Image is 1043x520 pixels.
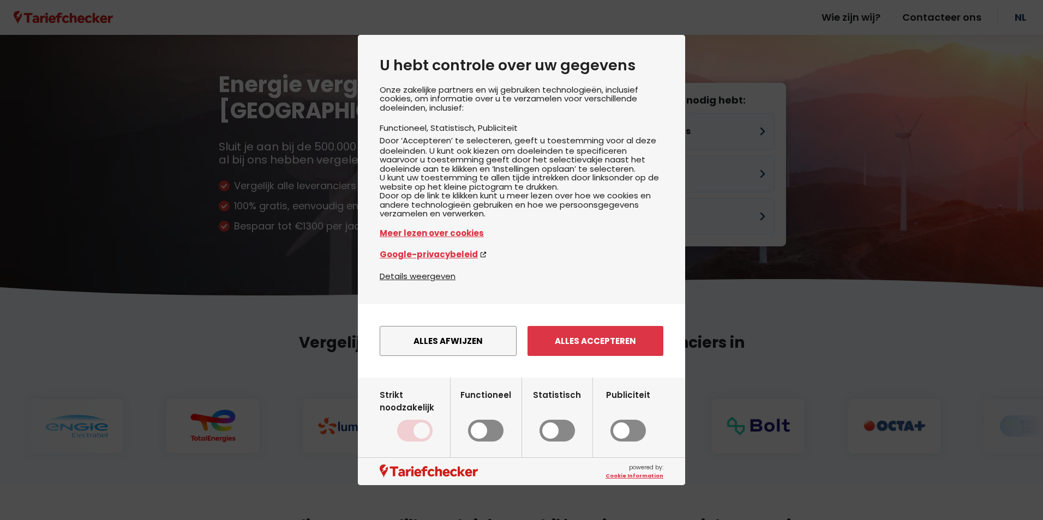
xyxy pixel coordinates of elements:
[478,122,518,134] li: Publiciteit
[380,464,478,478] img: logo
[380,122,430,134] li: Functioneel
[380,86,663,270] div: Onze zakelijke partners en wij gebruiken technologieën, inclusief cookies, om informatie over u t...
[606,463,663,480] span: powered by:
[380,389,450,442] label: Strikt noodzakelijk
[380,57,663,74] h2: U hebt controle over uw gegevens
[380,248,663,261] a: Google-privacybeleid
[430,122,478,134] li: Statistisch
[358,304,685,378] div: menu
[533,389,581,442] label: Statistisch
[528,326,663,356] button: Alles accepteren
[606,472,663,480] a: Cookie Information
[380,326,517,356] button: Alles afwijzen
[380,270,455,282] button: Details weergeven
[606,389,650,442] label: Publiciteit
[380,227,663,239] a: Meer lezen over cookies
[460,389,511,442] label: Functioneel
